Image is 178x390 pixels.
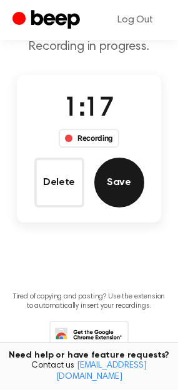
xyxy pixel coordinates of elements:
[59,129,119,148] div: Recording
[7,361,171,383] span: Contact us
[10,292,168,311] p: Tired of copying and pasting? Use the extension to automatically insert your recordings.
[56,361,147,381] a: [EMAIL_ADDRESS][DOMAIN_NAME]
[12,8,83,32] a: Beep
[64,96,114,122] span: 1:17
[94,158,144,207] button: Save Audio Record
[34,158,84,207] button: Delete Audio Record
[10,39,168,55] p: Recording in progress.
[105,5,166,35] a: Log Out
